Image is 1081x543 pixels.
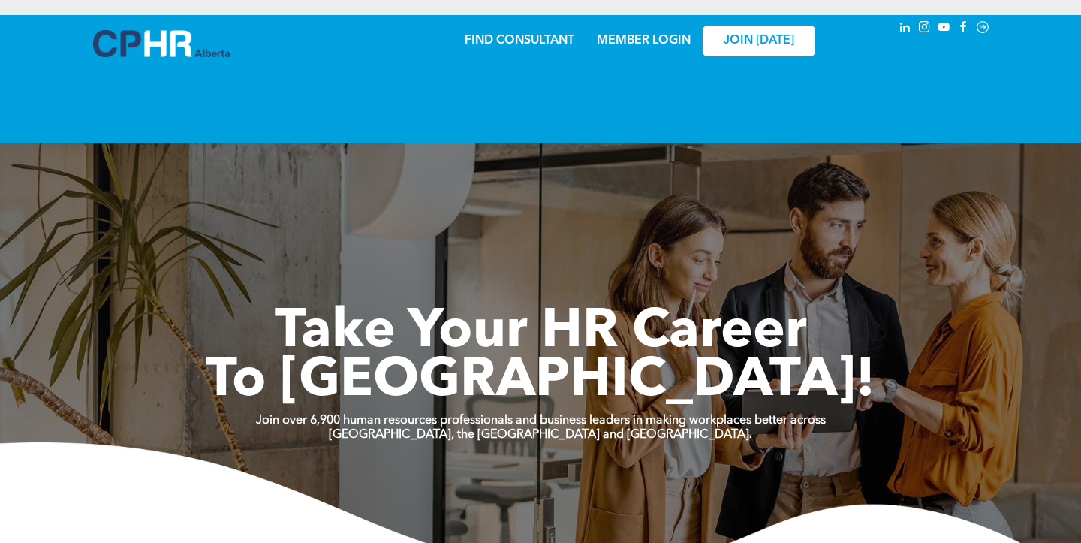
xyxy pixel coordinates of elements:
[974,19,991,39] a: Social network
[465,35,574,47] a: FIND CONSULTANT
[256,415,826,427] strong: Join over 6,900 human resources professionals and business leaders in making workplaces better ac...
[955,19,971,39] a: facebook
[275,306,807,360] span: Take Your HR Career
[896,19,913,39] a: linkedin
[597,35,691,47] a: MEMBER LOGIN
[916,19,932,39] a: instagram
[724,34,794,48] span: JOIN [DATE]
[935,19,952,39] a: youtube
[703,26,815,56] a: JOIN [DATE]
[206,354,875,409] span: To [GEOGRAPHIC_DATA]!
[93,30,230,57] img: A blue and white logo for cp alberta
[329,429,752,441] strong: [GEOGRAPHIC_DATA], the [GEOGRAPHIC_DATA] and [GEOGRAPHIC_DATA].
